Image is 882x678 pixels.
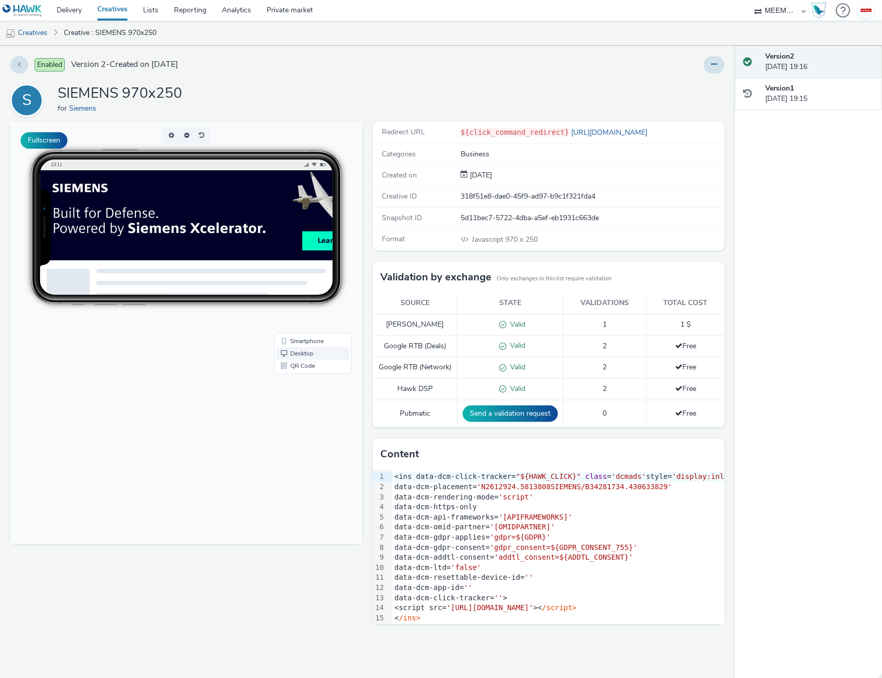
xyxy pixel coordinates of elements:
span: Javascript [472,235,505,244]
div: 7 [373,532,385,543]
strong: Version 2 [765,51,794,61]
span: 0 [603,408,607,418]
div: 6 [373,522,385,532]
span: Categories [382,149,416,159]
th: Total cost [646,293,725,314]
td: Hawk DSP [373,379,457,400]
div: 1 [373,472,385,482]
a: Creative : SIEMENS 970x250 [59,21,162,45]
div: 318f51e8-dae0-45f9-ad97-b9c1f321fda4 [461,191,724,202]
div: S [22,86,32,115]
span: '[URL][DOMAIN_NAME]' [447,603,534,612]
th: Source [373,293,457,314]
td: Pubmatic [373,400,457,427]
span: Free [675,362,696,372]
td: [PERSON_NAME] [373,314,457,335]
div: 15 [373,613,385,623]
li: Desktop [266,225,339,238]
div: 4 [373,502,385,512]
span: Desktop [280,228,303,235]
span: Creative ID [382,191,417,201]
span: Enabled [34,58,65,72]
span: Free [675,384,696,394]
td: Google RTB (Network) [373,357,457,379]
span: 23:11 [41,40,52,45]
span: Free [675,341,696,351]
span: Version 2 - Created on [DATE] [71,59,178,70]
div: 10 [373,563,385,573]
a: Hawk Academy [811,2,831,19]
div: data-dcm-resettable-device-id= [391,573,877,583]
a: [URL][DOMAIN_NAME] [569,128,651,137]
span: 'N2612924.5813808SIEMENS/B34281734.430633829' [477,483,672,491]
small: Only exchanges in this list require validation [497,275,611,283]
span: '' [494,594,503,602]
div: data-dcm-addtl-consent= [391,552,877,563]
span: 1 [603,319,607,329]
code: ${click_command_redirect} [461,128,569,136]
div: data-dcm-placement= [391,482,877,492]
span: QR Code [280,241,305,247]
div: data-dcm-gdpr-applies= [391,532,877,543]
span: /ins> [399,614,420,622]
div: 16 [373,623,385,633]
div: 12 [373,583,385,593]
span: 'false' [451,563,481,572]
div: Creation 02 October 2025, 19:15 [468,170,492,181]
span: 'dcmads' [611,472,646,480]
th: Validations [563,293,646,314]
div: 11 [373,573,385,583]
span: Valid [506,362,525,372]
div: 9 [373,552,385,563]
span: Format [382,234,405,244]
div: 13 [373,593,385,603]
div: data-dcm-click-tracker= > [391,593,877,603]
div: data-dcm-rendering-mode= [391,492,877,503]
span: 'display:inline-block;width:970px;height:250px' [672,472,876,480]
button: Send a validation request [463,405,558,422]
td: Google RTB (Deals) [373,335,457,357]
span: "${HAWK_CLICK}" [516,472,580,480]
span: 970 x 250 [471,235,538,244]
h3: Content [380,447,419,462]
div: data-dcm-api-frameworks= [391,512,877,523]
span: 2 [603,362,607,372]
div: < [391,613,877,623]
div: data-dcm-gdpr-consent= [391,543,877,553]
img: Tanguy Van Ingelgom [858,3,874,18]
h3: Validation by exchange [380,270,491,285]
a: S [10,95,47,105]
span: Valid [506,384,525,394]
span: Redirect URL [382,127,425,137]
div: data-dcm-app-id= [391,583,877,593]
div: 2 [373,482,385,492]
div: <script src= >< [391,603,877,613]
div: Business [461,149,724,159]
img: Hawk Academy [811,2,826,19]
li: QR Code [266,238,339,250]
li: Smartphone [266,213,339,225]
span: '[OMIDPARTNER]' [490,523,555,531]
div: data-dcm-ltd= [391,563,877,573]
h1: SIEMENS 970x250 [58,84,182,103]
span: Free [675,408,696,418]
a: Siemens [69,103,100,113]
div: 14 [373,603,385,613]
span: 'gdpr_consent=${GDPR_CONSENT_755}' [490,543,638,551]
div: data-dcm-omid-partner= [391,522,877,532]
span: 'script' [499,493,533,501]
img: undefined Logo [3,4,42,17]
span: class [585,472,607,480]
span: [DATE] [468,170,492,180]
span: Valid [506,341,525,350]
img: mobile [5,28,15,39]
span: 1 $ [680,319,691,329]
span: Smartphone [280,216,313,222]
div: 5d11bec7-5722-4dba-a5ef-eb1931c663de [461,213,724,223]
span: /script> [542,603,576,612]
button: Fullscreen [21,132,67,149]
div: [DATE] 19:15 [765,83,874,104]
div: [DATE] 19:16 [765,51,874,73]
div: data-dcm-https-only [391,502,877,512]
